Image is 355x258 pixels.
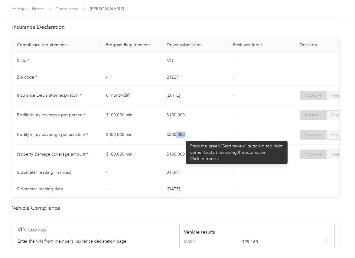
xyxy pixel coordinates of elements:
td: - [101,181,162,198]
td: - [101,164,162,181]
th: Compliance requirements [12,37,101,53]
span: - [233,75,234,80]
span: Odometer reading date [17,186,63,192]
span: State * [17,58,29,63]
span: Reject [331,132,343,137]
span: Approve [305,112,322,118]
span: - [233,186,234,192]
th: Driver submission [162,37,228,53]
span: - [233,132,234,137]
td: Property damage coverage amount * [12,145,101,164]
td: State * [12,53,101,69]
td: MD [162,53,228,69]
h2: Vehicle Compliance [12,204,340,212]
h2: VIN Lookup [18,226,173,234]
span: Property damage coverage amount * [17,152,88,157]
td: Odometer reading (in miles) [12,164,101,181]
td: $100,000 [162,105,228,125]
div: Back [12,5,28,13]
td: 81,047 [162,164,228,181]
td: $100,000 [162,145,228,164]
span: - [233,112,234,118]
span: Approve [305,93,322,98]
span: Zip code * [17,75,37,80]
span: Bodily injury coverage per person * [17,112,86,118]
span: [PERSON_NAME] [90,6,124,12]
span: - [233,58,234,63]
th: Program Requirements [101,37,162,53]
span: Reject [331,152,343,157]
span: - [233,152,234,157]
td: $300,000 [162,125,228,145]
span: - [233,93,234,98]
a: Home [32,6,44,11]
th: Reviewer input [228,37,295,53]
td: Odometer reading date [12,181,101,198]
span: MSRP [184,239,209,245]
td: [DATE] [162,86,228,105]
a: Compliance [55,6,78,11]
h2: Insurance Declaration [12,23,340,31]
span: Insurance Declaration expiration * [17,93,82,98]
td: $100,000 min [101,145,162,164]
span: Odometer reading (in miles) [17,170,71,175]
iframe: Everlance-gr Chat Button Frame [321,224,355,258]
h4: Vehicle results [184,228,330,236]
span: Reject [331,93,343,98]
td: - [101,53,162,69]
span: - [233,170,234,175]
td: 0 month-diff [101,86,162,105]
span: Approve [305,152,322,157]
td: Bodily injury coverage per person * [12,105,101,125]
td: Bodily injury coverage per accident * [12,125,101,145]
td: [DATE] [162,181,228,198]
td: $300,000 min [101,125,162,145]
td: Insurance Declaration expiration * [12,86,101,105]
span: Approve [305,132,322,137]
p: Enter the VIN from member’s insurance declaration page [18,238,173,244]
td: $100,000 min [101,105,162,125]
td: 21229 [162,69,228,86]
td: Zip code * [12,69,101,86]
td: - [101,69,162,86]
span: Reject [331,112,343,118]
span: $29,160 [242,239,301,245]
span: Bodily injury coverage per accident * [17,132,88,137]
